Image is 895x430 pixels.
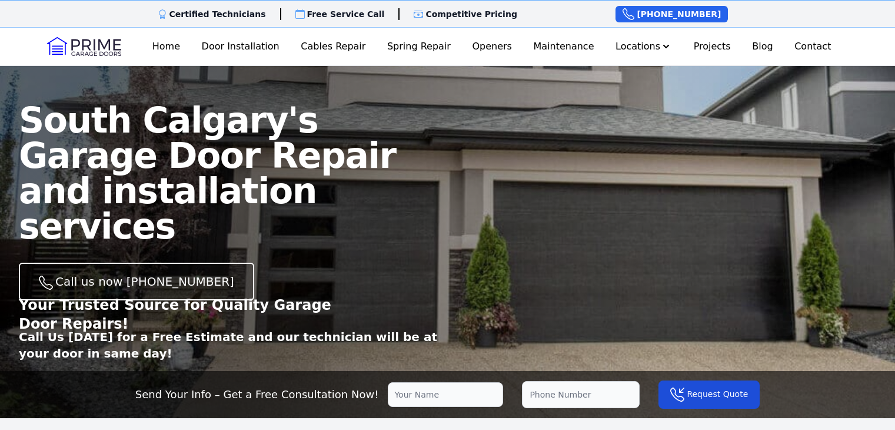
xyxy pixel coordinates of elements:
[747,35,777,58] a: Blog
[197,35,284,58] a: Door Installation
[689,35,736,58] a: Projects
[135,386,379,403] p: Send Your Info – Get a Free Consultation Now!
[382,35,455,58] a: Spring Repair
[296,35,370,58] a: Cables Repair
[169,8,266,20] p: Certified Technicians
[790,35,836,58] a: Contact
[47,37,121,56] img: Logo
[19,329,448,362] p: Call Us [DATE] for a Free Estimate and our technician will be at your door in same day!
[19,296,358,333] p: Your Trusted Source for Quality Garage Door Repairs!
[658,381,760,409] button: Request Quote
[19,100,396,247] span: South Calgary's Garage Door Repair and installation services
[425,8,517,20] p: Competitive Pricing
[528,35,598,58] a: Maintenance
[148,35,185,58] a: Home
[467,35,517,58] a: Openers
[611,35,677,58] button: Locations
[388,382,503,407] input: Your Name
[522,381,640,408] input: Phone Number
[19,263,254,300] a: Call us now [PHONE_NUMBER]
[615,6,728,22] a: [PHONE_NUMBER]
[307,8,385,20] p: Free Service Call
